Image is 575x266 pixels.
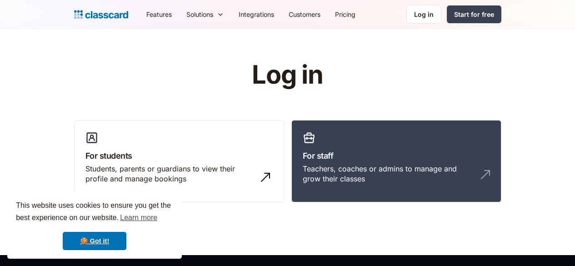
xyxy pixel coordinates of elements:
[7,191,182,259] div: cookieconsent
[85,164,255,184] div: Students, parents or guardians to view their profile and manage bookings
[74,120,284,203] a: For studentsStudents, parents or guardians to view their profile and manage bookings
[231,4,281,25] a: Integrations
[303,150,490,162] h3: For staff
[139,4,179,25] a: Features
[414,10,434,19] div: Log in
[454,10,494,19] div: Start for free
[16,200,173,225] span: This website uses cookies to ensure you get the best experience on our website.
[143,61,432,89] h1: Log in
[63,232,126,250] a: dismiss cookie message
[119,211,159,225] a: learn more about cookies
[186,10,213,19] div: Solutions
[291,120,501,203] a: For staffTeachers, coaches or admins to manage and grow their classes
[281,4,328,25] a: Customers
[85,150,273,162] h3: For students
[447,5,501,23] a: Start for free
[406,5,441,24] a: Log in
[303,164,472,184] div: Teachers, coaches or admins to manage and grow their classes
[74,8,128,21] a: home
[328,4,363,25] a: Pricing
[179,4,231,25] div: Solutions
